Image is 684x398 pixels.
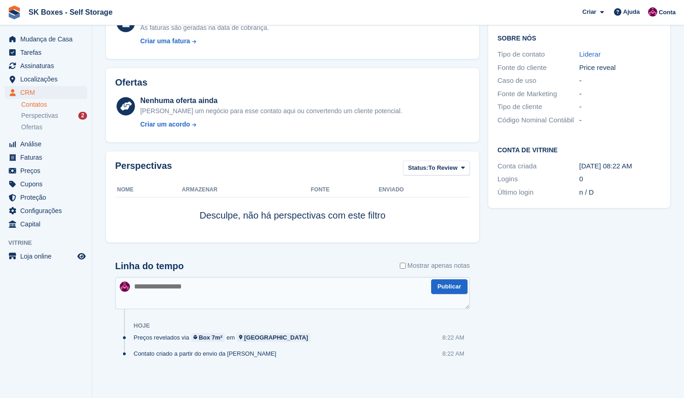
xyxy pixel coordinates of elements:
div: Fonte do cliente [497,63,579,73]
img: Joana Alegria [120,282,130,292]
div: [PERSON_NAME] um negócio para esse contato aqui ou convertendo um cliente potencial. [140,106,402,116]
div: Logins [497,174,579,185]
div: Tipo de cliente [497,102,579,112]
div: Box 7m² [199,333,222,342]
a: menu [5,33,87,46]
input: Mostrar apenas notas [400,261,406,271]
div: - [579,102,661,112]
span: Localizações [20,73,76,86]
div: Price reveal [579,63,661,73]
div: - [579,89,661,99]
a: Contatos [21,100,87,109]
button: Publicar [431,279,468,294]
span: Configurações [20,204,76,217]
a: Criar uma fatura [140,36,269,46]
span: Vitrine [8,238,92,248]
span: Loja online [20,250,76,263]
div: - [579,75,661,86]
span: Ofertas [21,123,42,132]
div: Hoje [134,322,150,329]
div: 2 [78,112,87,120]
div: Nenhuma oferta ainda [140,95,402,106]
img: stora-icon-8386f47178a22dfd0bd8f6a31ec36ba5ce8667c1dd55bd0f319d3a0aa187defe.svg [7,6,21,19]
a: menu [5,73,87,86]
th: Nome [115,183,182,197]
span: Análise [20,138,76,150]
div: Contato criado a partir do envio da [PERSON_NAME] [134,349,281,358]
span: Tarefas [20,46,76,59]
a: menu [5,46,87,59]
h2: Linha do tempo [115,261,184,271]
div: Conta criada [497,161,579,172]
span: Ajuda [623,7,640,17]
div: Último login [497,187,579,198]
div: Código Nominal Contábil [497,115,579,126]
a: Ofertas [21,122,87,132]
div: [GEOGRAPHIC_DATA] [244,333,308,342]
div: Criar um acordo [140,120,190,129]
span: Criar [582,7,596,17]
span: Faturas [20,151,76,164]
a: Perspectivas 2 [21,111,87,121]
span: Conta [659,8,676,17]
h2: Perspectivas [115,161,172,178]
a: menu [5,151,87,164]
span: Proteção [20,191,76,204]
h2: Ofertas [115,77,147,88]
span: Assinaturas [20,59,76,72]
h2: Conta de vitrine [497,145,661,154]
div: Preços revelados via em [134,333,315,342]
span: Desculpe, não há perspectivas com este filtro [199,210,386,220]
a: menu [5,138,87,150]
a: Criar um acordo [140,120,402,129]
div: Tipo de contato [497,49,579,60]
a: menu [5,59,87,72]
h2: Sobre Nós [497,33,661,42]
a: [GEOGRAPHIC_DATA] [237,333,310,342]
a: menu [5,178,87,190]
div: 8:22 AM [442,349,464,358]
a: menu [5,250,87,263]
a: Loja de pré-visualização [76,251,87,262]
a: menu [5,191,87,204]
div: - [579,115,661,126]
div: Caso de uso [497,75,579,86]
div: [DATE] 08:22 AM [579,161,661,172]
a: Box 7m² [191,333,225,342]
a: SK Boxes - Self Storage [25,5,116,20]
th: Fonte [311,183,379,197]
div: 8:22 AM [442,333,464,342]
a: menu [5,204,87,217]
span: Preços [20,164,76,177]
div: Criar uma fatura [140,36,190,46]
img: Joana Alegria [648,7,657,17]
a: menu [5,218,87,231]
span: CRM [20,86,76,99]
div: n / D [579,187,661,198]
th: Armazenar [182,183,311,197]
th: Enviado [379,183,470,197]
a: menu [5,86,87,99]
span: Cupons [20,178,76,190]
span: Perspectivas [21,111,58,120]
button: Status: To Review [403,161,470,176]
span: Capital [20,218,76,231]
div: 0 [579,174,661,185]
span: To Review [428,163,457,173]
div: Fonte de Marketing [497,89,579,99]
div: As faturas são geradas na data de cobrança. [140,23,269,33]
a: menu [5,164,87,177]
label: Mostrar apenas notas [400,261,470,271]
a: Liderar [579,50,601,58]
span: Status: [408,163,428,173]
span: Mudança de Casa [20,33,76,46]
